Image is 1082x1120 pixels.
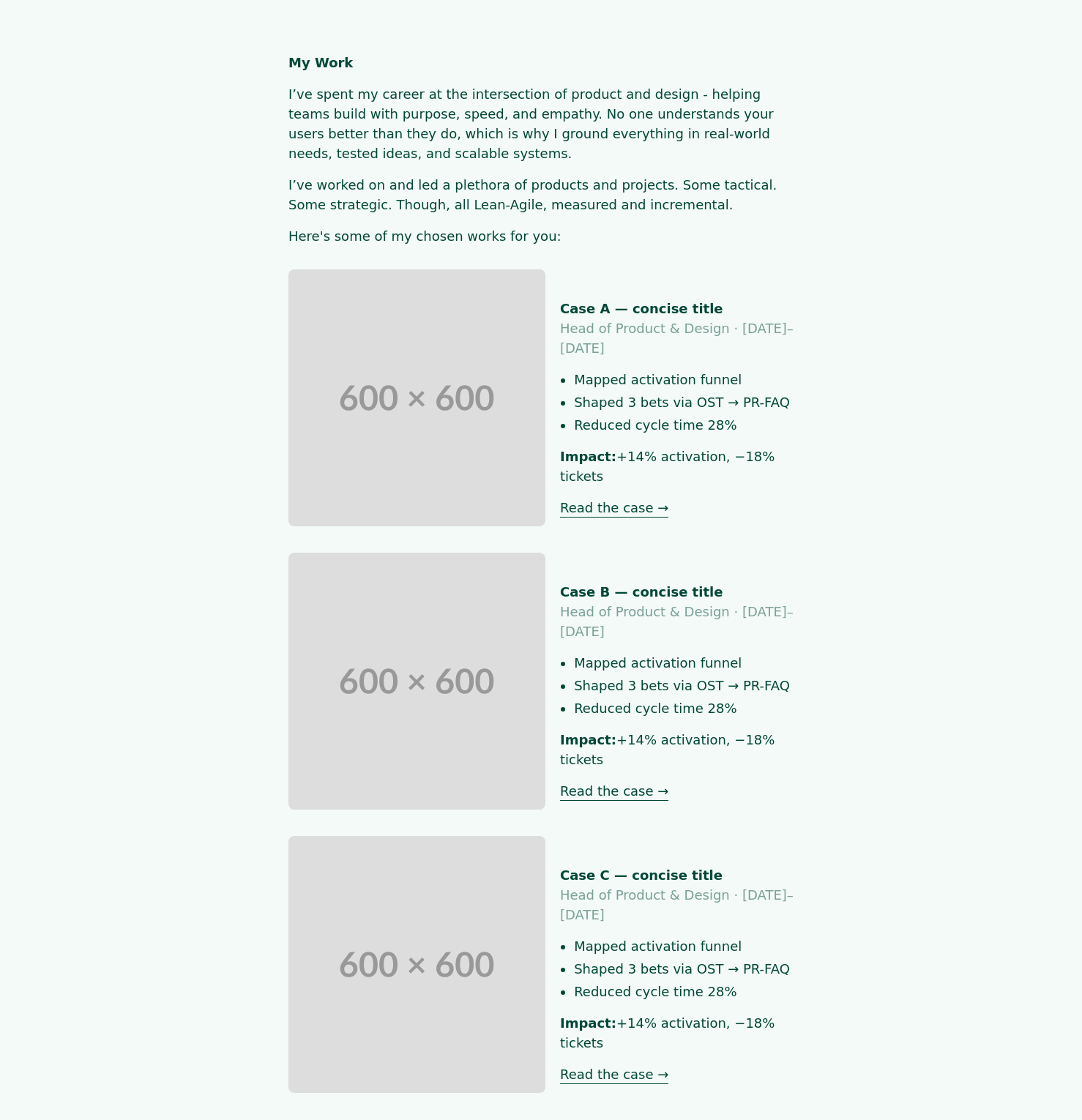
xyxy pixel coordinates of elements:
strong: Impact: [560,1015,616,1031]
img: Case D placeholder [288,269,545,526]
img: Case D placeholder [288,553,545,810]
li: Shaped 3 bets via OST → PR-FAQ [574,959,794,979]
p: Here's some of my chosen works for you: [288,226,794,246]
h2: Case B — concise title [560,582,794,602]
li: Reduced cycle time 28% [574,982,794,1001]
strong: Impact: [560,732,616,747]
strong: Impact: [560,449,616,464]
h2: Case A — concise title [560,299,794,318]
p: I’ve spent my career at the intersection of product and design - helping teams build with purpose... [288,84,794,163]
p: +14% activation, −18% tickets [560,730,794,769]
p: Head of Product & Design · [DATE]–[DATE] [560,885,794,925]
p: Head of Product & Design · [DATE]–[DATE] [560,318,794,358]
h1: My Work [288,53,794,72]
a: Read the case → [560,783,668,801]
li: Shaped 3 bets via OST → PR-FAQ [574,392,794,412]
a: Read the case → [560,1067,668,1084]
p: I’ve worked on and led a plethora of products and projects. Some tactical. Some strategic. Though... [288,175,794,214]
h2: Case C — concise title [560,865,794,885]
img: Case D placeholder [288,836,545,1093]
p: Head of Product & Design · [DATE]–[DATE] [560,602,794,641]
p: +14% activation, −18% tickets [560,447,794,486]
p: +14% activation, −18% tickets [560,1013,794,1053]
li: Shaped 3 bets via OST → PR-FAQ [574,676,794,695]
li: Reduced cycle time 28% [574,415,794,435]
li: Mapped activation funnel [574,936,794,956]
li: Mapped activation funnel [574,370,794,389]
li: Reduced cycle time 28% [574,698,794,718]
a: Read the case → [560,500,668,518]
li: Mapped activation funnel [574,653,794,673]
